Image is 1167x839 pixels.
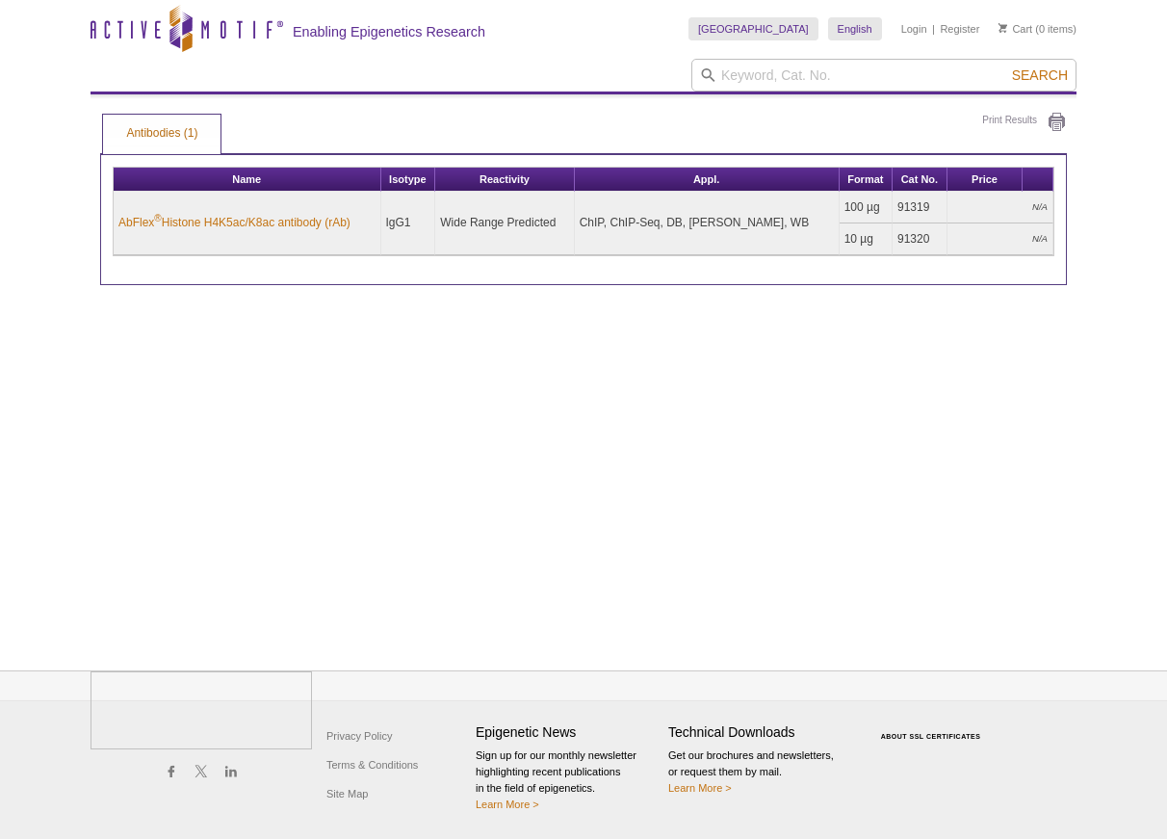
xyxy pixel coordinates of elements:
a: Site Map [322,779,373,808]
img: Your Cart [998,23,1007,33]
a: ABOUT SSL CERTIFICATES [881,733,981,740]
a: [GEOGRAPHIC_DATA] [688,17,818,40]
span: Search [1012,67,1068,83]
td: 91320 [893,223,947,255]
th: Price [947,168,1024,192]
img: Active Motif, [91,671,312,749]
th: Appl. [575,168,840,192]
input: Keyword, Cat. No. [691,59,1076,92]
td: IgG1 [381,192,436,255]
td: 91319 [893,192,947,223]
td: 10 µg [840,223,893,255]
th: Format [840,168,893,192]
a: Terms & Conditions [322,750,423,779]
table: Click to Verify - This site chose Symantec SSL for secure e-commerce and confidential communicati... [861,705,1005,747]
li: (0 items) [998,17,1076,40]
a: Privacy Policy [322,721,397,750]
sup: ® [154,213,161,223]
p: Sign up for our monthly newsletter highlighting recent publications in the field of epigenetics. [476,747,659,813]
td: N/A [947,223,1053,255]
h4: Technical Downloads [668,724,851,741]
li: | [932,17,935,40]
th: Cat No. [893,168,947,192]
td: 100 µg [840,192,893,223]
a: Antibodies (1) [103,115,220,153]
a: Cart [998,22,1032,36]
td: N/A [947,192,1053,223]
a: Learn More > [476,799,539,810]
a: Learn More > [668,782,732,794]
h2: Enabling Epigenetics Research [293,23,485,40]
a: AbFlex®Histone H4K5ac/K8ac antibody (rAb) [118,214,350,231]
a: Login [901,22,927,36]
h4: Epigenetic News [476,724,659,741]
td: Wide Range Predicted [435,192,574,255]
a: Register [940,22,979,36]
th: Reactivity [435,168,574,192]
button: Search [1006,66,1074,84]
p: Get our brochures and newsletters, or request them by mail. [668,747,851,797]
th: Name [114,168,381,192]
a: English [828,17,882,40]
td: ChIP, ChIP-Seq, DB, [PERSON_NAME], WB [575,192,840,255]
th: Isotype [381,168,436,192]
